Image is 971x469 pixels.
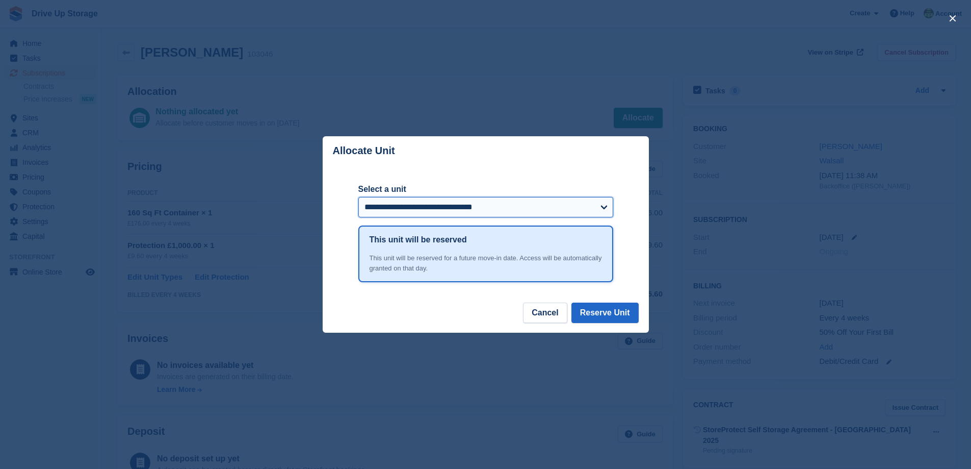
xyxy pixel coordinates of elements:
button: close [944,10,961,27]
div: This unit will be reserved for a future move-in date. Access will be automatically granted on tha... [370,253,602,273]
button: Cancel [523,303,567,323]
button: Reserve Unit [571,303,639,323]
p: Allocate Unit [333,145,395,157]
label: Select a unit [358,183,613,195]
h1: This unit will be reserved [370,234,467,246]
